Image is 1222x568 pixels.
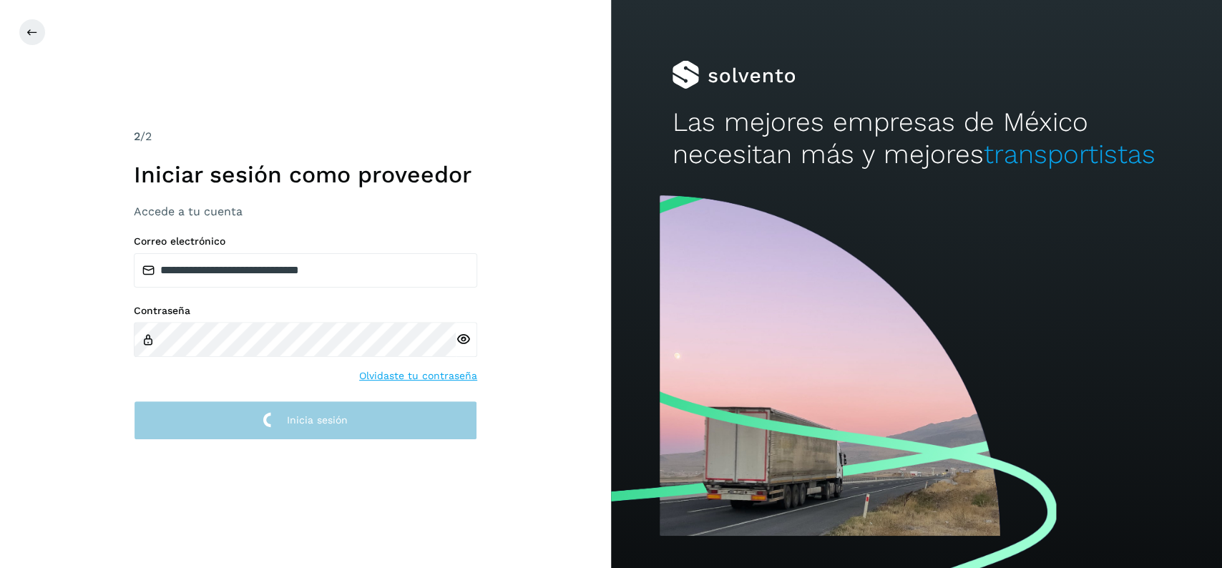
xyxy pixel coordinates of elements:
[287,415,348,425] span: Inicia sesión
[672,107,1160,170] h2: Las mejores empresas de México necesitan más y mejores
[134,401,477,440] button: Inicia sesión
[134,161,477,188] h1: Iniciar sesión como proveedor
[134,235,477,248] label: Correo electrónico
[134,205,477,218] h3: Accede a tu cuenta
[134,305,477,317] label: Contraseña
[359,368,477,383] a: Olvidaste tu contraseña
[134,129,140,143] span: 2
[983,139,1155,170] span: transportistas
[134,128,477,145] div: /2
